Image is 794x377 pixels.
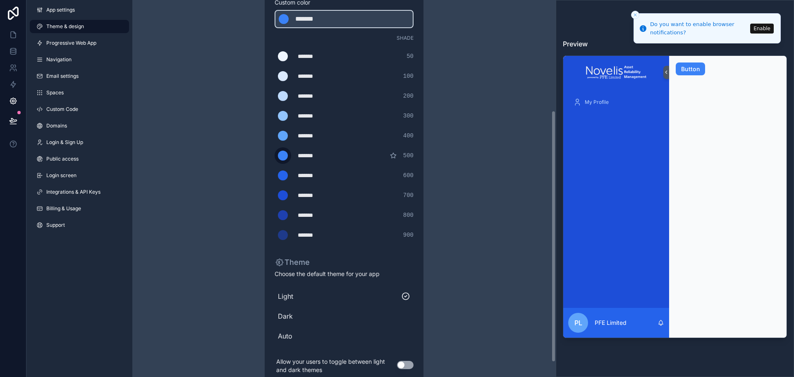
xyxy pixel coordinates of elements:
[30,53,129,66] a: Navigation
[275,356,397,376] p: Allow your users to toggle between light and dark themes
[574,318,582,328] span: PL
[46,205,81,212] span: Billing & Usage
[30,185,129,199] a: Integrations & API Keys
[568,95,664,110] a: My Profile
[750,24,774,34] button: Enable
[30,136,129,149] a: Login & Sign Up
[403,231,414,239] span: 900
[46,89,64,96] span: Spaces
[275,270,414,278] span: Choose the default theme for your app
[30,202,129,215] a: Billing & Usage
[46,56,72,63] span: Navigation
[46,222,65,228] span: Support
[585,99,609,106] span: My Profile
[403,211,414,219] span: 800
[563,89,669,308] div: scrollable content
[650,20,748,36] div: Do you want to enable browser notifications?
[585,66,648,79] img: App logo
[278,291,401,301] span: Light
[46,7,75,13] span: App settings
[46,172,77,179] span: Login screen
[30,36,129,50] a: Progressive Web App
[46,73,79,79] span: Email settings
[46,189,100,195] span: Integrations & API Keys
[30,3,129,17] a: App settings
[30,152,129,166] a: Public access
[46,122,67,129] span: Domains
[30,219,129,232] a: Support
[631,11,639,19] button: Close toast
[278,331,410,341] span: Auto
[403,171,414,180] span: 600
[676,62,705,76] button: Button
[46,106,78,113] span: Custom Code
[403,151,414,160] span: 500
[30,119,129,132] a: Domains
[595,319,627,327] p: PFE Limited
[275,257,310,268] p: Theme
[30,70,129,83] a: Email settings
[403,92,414,100] span: 200
[30,86,129,99] a: Spaces
[46,40,96,46] span: Progressive Web App
[30,103,129,116] a: Custom Code
[278,311,410,321] span: Dark
[563,39,787,49] h3: Preview
[46,139,83,146] span: Login & Sign Up
[46,23,84,30] span: Theme & design
[30,169,129,182] a: Login screen
[403,72,414,80] span: 100
[46,156,79,162] span: Public access
[403,112,414,120] span: 300
[403,191,414,199] span: 700
[403,132,414,140] span: 400
[407,52,414,60] span: 50
[397,35,414,41] span: Shade
[30,20,129,33] a: Theme & design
